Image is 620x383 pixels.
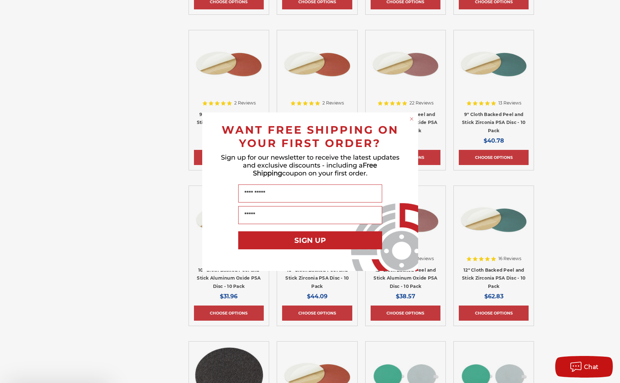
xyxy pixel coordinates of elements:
span: WANT FREE SHIPPING ON YOUR FIRST ORDER? [222,123,399,150]
span: Sign up for our newsletter to receive the latest updates and exclusive discounts - including a co... [221,153,399,177]
button: Chat [555,356,613,378]
button: SIGN UP [238,231,382,249]
span: Chat [584,364,599,370]
span: Free Shipping [253,161,377,177]
button: Close dialog [408,115,415,123]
